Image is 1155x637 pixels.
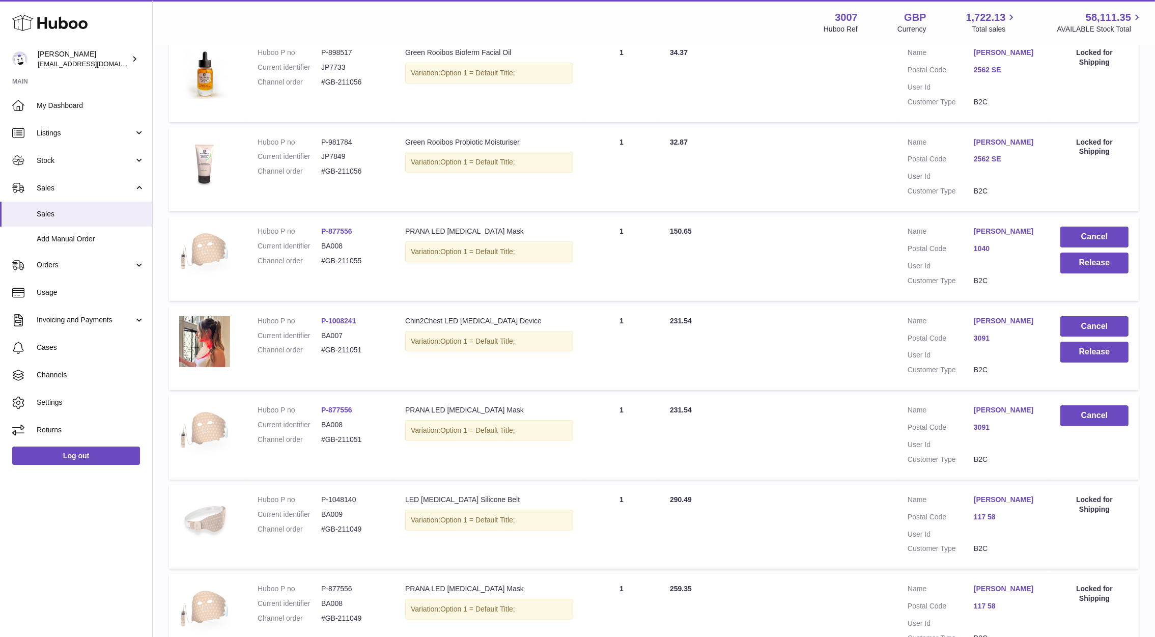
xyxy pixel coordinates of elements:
[908,350,974,360] dt: User Id
[966,11,1018,34] a: 1,722.13 Total sales
[974,455,1040,464] dd: B2C
[258,599,321,608] dt: Current identifier
[1057,24,1143,34] span: AVAILABLE Stock Total
[670,138,688,146] span: 32.87
[908,440,974,450] dt: User Id
[258,614,321,623] dt: Channel order
[908,261,974,271] dt: User Id
[440,516,515,524] span: Option 1 = Default Title;
[908,137,974,150] dt: Name
[321,345,385,355] dd: #GB-211051
[1086,11,1131,24] span: 58,111.35
[974,244,1040,254] a: 1040
[974,316,1040,326] a: [PERSON_NAME]
[1060,253,1129,273] button: Release
[670,585,692,593] span: 259.35
[258,584,321,594] dt: Huboo P no
[824,24,858,34] div: Huboo Ref
[321,137,385,147] dd: P-981784
[321,420,385,430] dd: BA008
[258,316,321,326] dt: Huboo P no
[908,601,974,614] dt: Postal Code
[258,48,321,58] dt: Huboo P no
[405,241,573,262] div: Variation:
[405,420,573,441] div: Variation:
[974,48,1040,58] a: [PERSON_NAME]
[440,337,515,345] span: Option 1 = Default Title;
[974,423,1040,432] a: 3091
[908,405,974,418] dt: Name
[37,370,145,380] span: Channels
[37,234,145,244] span: Add Manual Order
[258,510,321,519] dt: Current identifier
[974,601,1040,611] a: 117 58
[670,495,692,504] span: 290.49
[835,11,858,24] strong: 3007
[405,316,573,326] div: Chin2Chest LED [MEDICAL_DATA] Device
[1060,405,1129,426] button: Cancel
[37,101,145,110] span: My Dashboard
[974,495,1040,505] a: [PERSON_NAME]
[179,316,230,367] img: 1_b267aea5-91db-496f-be72-e1a57b430806.png
[974,365,1040,375] dd: B2C
[904,11,926,24] strong: GBP
[1060,584,1129,603] div: Locked for Shipping
[321,256,385,266] dd: #GB-211055
[258,137,321,147] dt: Huboo P no
[908,544,974,553] dt: Customer Type
[974,512,1040,522] a: 117 58
[908,186,974,196] dt: Customer Type
[908,97,974,107] dt: Customer Type
[440,247,515,256] span: Option 1 = Default Title;
[440,69,515,77] span: Option 1 = Default Title;
[897,24,926,34] div: Currency
[908,495,974,507] dt: Name
[405,63,573,84] div: Variation:
[37,343,145,352] span: Cases
[179,405,230,456] img: 30071704385433.jpg
[908,530,974,539] dt: User Id
[37,315,134,325] span: Invoicing and Payments
[974,137,1040,147] a: [PERSON_NAME]
[321,227,352,235] a: P-877556
[974,154,1040,164] a: 2562 SE
[908,423,974,435] dt: Postal Code
[405,152,573,173] div: Variation:
[321,167,385,176] dd: #GB-211056
[405,137,573,147] div: Green Rooibos Probiotic Moisturiser
[12,447,140,465] a: Log out
[258,63,321,72] dt: Current identifier
[1060,316,1129,337] button: Cancel
[1060,227,1129,247] button: Cancel
[908,512,974,524] dt: Postal Code
[670,227,692,235] span: 150.65
[321,241,385,251] dd: BA008
[974,65,1040,75] a: 2562 SE
[321,152,385,161] dd: JP7849
[38,49,129,69] div: [PERSON_NAME]
[37,260,134,270] span: Orders
[321,77,385,87] dd: #GB-211056
[670,317,692,325] span: 231.54
[670,406,692,414] span: 231.54
[908,48,974,60] dt: Name
[179,48,230,99] img: pic-2.jpg
[258,345,321,355] dt: Channel order
[258,256,321,266] dt: Channel order
[908,365,974,375] dt: Customer Type
[974,584,1040,594] a: [PERSON_NAME]
[179,137,230,188] img: 30071714565548.png
[974,227,1040,236] a: [PERSON_NAME]
[258,227,321,236] dt: Huboo P no
[38,60,150,68] span: [EMAIL_ADDRESS][DOMAIN_NAME]
[974,405,1040,415] a: [PERSON_NAME]
[974,97,1040,107] dd: B2C
[908,227,974,239] dt: Name
[440,426,515,434] span: Option 1 = Default Title;
[908,82,974,92] dt: User Id
[405,495,573,505] div: LED [MEDICAL_DATA] Silicone Belt
[966,11,1006,24] span: 1,722.13
[258,405,321,415] dt: Huboo P no
[908,334,974,346] dt: Postal Code
[908,244,974,256] dt: Postal Code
